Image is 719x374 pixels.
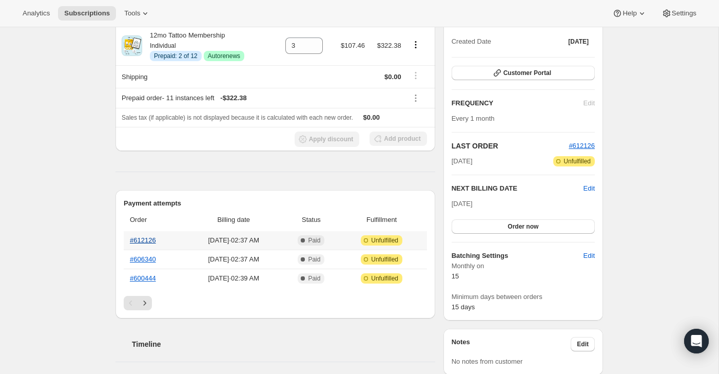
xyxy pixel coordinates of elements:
h2: FREQUENCY [452,98,584,108]
span: Subscriptions [64,9,110,17]
button: Order now [452,219,595,234]
div: Prepaid order - 11 instances left [122,93,401,103]
span: Billing date [187,215,280,225]
span: $322.38 [377,42,401,49]
span: Sales tax (if applicable) is not displayed because it is calculated with each new order. [122,114,353,121]
span: Paid [308,236,320,245]
span: Fulfillment [343,215,421,225]
span: [DATE] · 02:37 AM [187,235,280,246]
h2: Timeline [132,339,435,349]
div: Open Intercom Messenger [684,329,709,353]
span: $0.00 [384,73,401,81]
span: Edit [584,251,595,261]
button: #612126 [569,141,595,151]
a: #612126 [130,236,156,244]
span: Edit [577,340,589,348]
span: Unfulfilled [371,236,398,245]
a: #612126 [569,142,595,149]
span: Autorenews [208,52,240,60]
span: Created Date [452,36,491,47]
button: Edit [577,248,601,264]
button: [DATE] [562,34,595,49]
button: Next [138,296,152,310]
h3: Notes [452,337,571,351]
h6: Batching Settings [452,251,584,261]
span: Unfulfilled [563,157,591,165]
span: Unfulfilled [371,255,398,264]
span: 15 days [452,303,475,311]
span: $107.46 [341,42,365,49]
a: #606340 [130,255,156,263]
span: - $322.38 [220,93,246,103]
span: Unfulfilled [371,274,398,283]
span: Analytics [23,9,50,17]
h2: Payment attempts [124,198,427,209]
button: Customer Portal [452,66,595,80]
span: Paid [308,274,320,283]
span: Settings [672,9,696,17]
th: Order [124,209,184,231]
small: Individual [150,42,176,49]
button: Help [606,6,653,21]
img: product img [122,35,142,56]
span: Paid [308,255,320,264]
span: $0.00 [363,114,380,121]
span: No notes from customer [452,358,523,365]
button: Edit [571,337,595,351]
button: Product actions [407,39,424,50]
span: Minimum days between orders [452,292,595,302]
button: Settings [655,6,703,21]
button: Edit [584,183,595,194]
span: [DATE] [452,156,473,166]
h2: NEXT BILLING DATE [452,183,584,194]
button: Tools [118,6,157,21]
nav: Pagination [124,296,427,310]
span: Monthly on [452,261,595,271]
span: [DATE] · 02:37 AM [187,254,280,265]
a: #600444 [130,274,156,282]
th: Shipping [115,65,274,88]
span: [DATE] [568,38,589,46]
span: 15 [452,272,459,280]
span: Every 1 month [452,115,495,122]
div: 12mo Tattoo Membership [142,30,244,61]
span: [DATE] · 02:39 AM [187,273,280,284]
button: Analytics [16,6,56,21]
span: Customer Portal [503,69,551,77]
button: Subscriptions [58,6,116,21]
span: Tools [124,9,140,17]
span: Status [286,215,336,225]
span: Help [623,9,636,17]
button: Shipping actions [407,70,424,81]
span: Order now [508,222,538,231]
span: [DATE] [452,200,473,208]
span: Prepaid: 2 of 12 [154,52,198,60]
h2: LAST ORDER [452,141,569,151]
